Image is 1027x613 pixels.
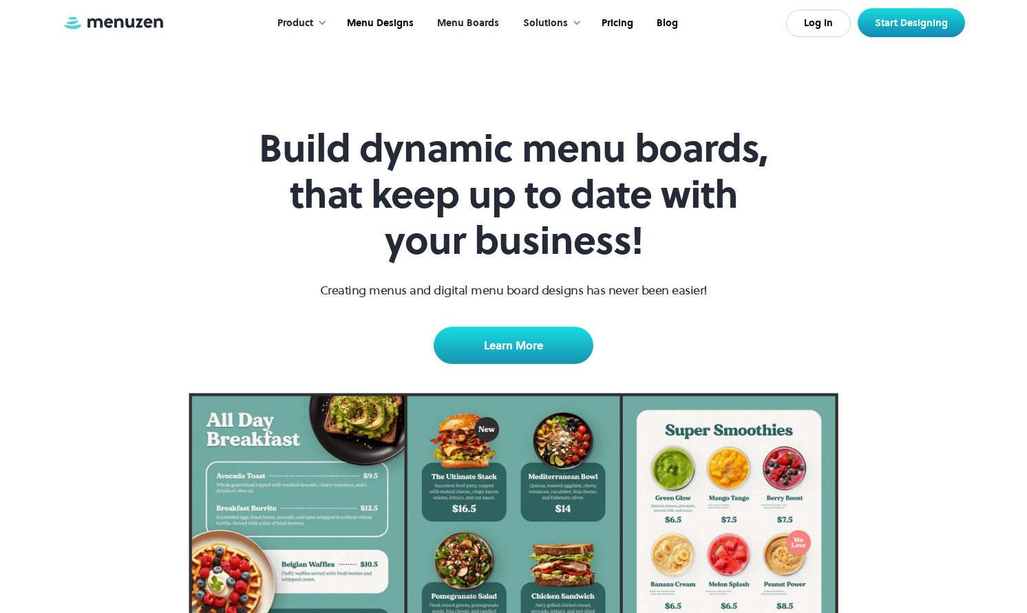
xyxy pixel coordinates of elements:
[858,8,965,37] a: Start Designing
[509,2,589,45] div: Solutions
[320,281,708,299] p: Creating menus and digital menu board designs has never been easier!
[589,2,644,45] a: Pricing
[523,16,568,31] div: Solutions
[249,125,778,264] h1: Build dynamic menu boards, that keep up to date with your business!
[264,2,334,45] div: Product
[334,2,424,45] a: Menu Designs
[434,327,593,364] a: Learn More
[424,2,509,45] a: Menu Boards
[786,10,851,37] a: Log In
[277,16,313,31] div: Product
[644,2,688,45] a: Blog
